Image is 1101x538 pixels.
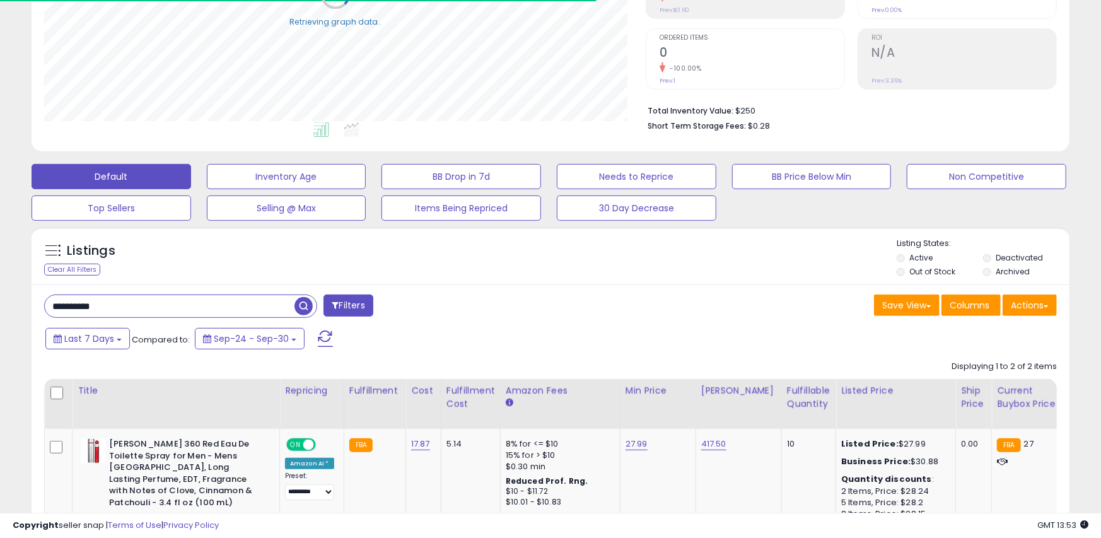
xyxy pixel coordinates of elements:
div: 0.00 [961,438,982,450]
button: BB Price Below Min [732,164,892,189]
div: 5 Items, Price: $28.2 [841,497,946,508]
span: Compared to: [132,334,190,346]
label: Deactivated [996,252,1043,263]
b: Total Inventory Value: [648,105,733,116]
div: 8% for <= $10 [506,438,610,450]
small: Prev: 1 [660,77,675,85]
a: 417.50 [701,438,726,450]
button: Columns [941,295,1001,316]
strong: Copyright [13,519,59,531]
button: Actions [1003,295,1057,316]
div: 15% for > $10 [506,450,610,461]
div: 5.14 [446,438,491,450]
div: Displaying 1 to 2 of 2 items [952,361,1057,373]
b: Quantity discounts [841,473,932,485]
label: Archived [996,266,1030,277]
div: Repricing [285,384,339,397]
div: $10 - $11.72 [506,486,610,497]
button: Filters [323,295,373,317]
div: Min Price [626,384,690,397]
b: Reduced Prof. Rng. [506,476,588,486]
div: $0.30 min [506,461,610,472]
div: Ship Price [961,384,986,411]
button: Non Competitive [907,164,1066,189]
div: Amazon AI * [285,458,334,469]
button: Last 7 Days [45,328,130,349]
span: 27 [1024,438,1034,450]
li: $250 [648,102,1047,117]
label: Active [909,252,933,263]
div: 2 Items, Price: $28.24 [841,486,946,497]
small: -100.00% [665,64,701,73]
a: Privacy Policy [163,519,219,531]
div: seller snap | | [13,520,219,532]
a: Terms of Use [108,519,161,531]
small: Prev: 3.36% [871,77,902,85]
div: $27.99 [841,438,946,450]
div: Fulfillment [349,384,400,397]
h2: N/A [871,45,1056,62]
div: Cost [411,384,436,397]
div: Title [78,384,274,397]
h5: Listings [67,242,115,260]
div: Current Buybox Price [997,384,1062,411]
div: $10.01 - $10.83 [506,497,610,508]
span: $0.28 [748,120,770,132]
label: Out of Stock [909,266,955,277]
small: Amazon Fees. [506,397,513,409]
div: Fulfillment Cost [446,384,495,411]
div: Listed Price [841,384,950,397]
button: Needs to Reprice [557,164,716,189]
div: $30.88 [841,456,946,467]
div: 8 Items, Price: $28.15 [841,508,946,520]
small: FBA [349,438,373,452]
small: FBA [997,438,1020,452]
button: Sep-24 - Sep-30 [195,328,305,349]
small: Prev: $0.60 [660,6,689,14]
p: Listing States: [897,238,1069,250]
div: Fulfillable Quantity [787,384,830,411]
h2: 0 [660,45,844,62]
div: Amazon Fees [506,384,615,397]
span: ON [288,440,303,450]
button: 30 Day Decrease [557,196,716,221]
span: OFF [314,440,334,450]
div: : [841,474,946,485]
button: Default [32,164,191,189]
button: Inventory Age [207,164,366,189]
button: BB Drop in 7d [382,164,541,189]
small: Prev: 0.00% [871,6,902,14]
div: Retrieving graph data.. [289,16,382,28]
span: ROI [871,35,1056,42]
a: 17.87 [411,438,430,450]
a: 27.99 [626,438,648,450]
button: Selling @ Max [207,196,366,221]
span: Sep-24 - Sep-30 [214,332,289,345]
b: [PERSON_NAME] 360 Red Eau De Toilette Spray for Men - Mens [GEOGRAPHIC_DATA], Long Lasting Perfum... [109,438,262,512]
button: Save View [874,295,940,316]
img: 31trDvM7vaL._SL40_.jpg [81,438,106,464]
b: Business Price: [841,455,911,467]
div: [PERSON_NAME] [701,384,776,397]
div: Clear All Filters [44,264,100,276]
span: 2025-10-8 13:53 GMT [1037,519,1088,531]
span: Last 7 Days [64,332,114,345]
span: Columns [950,299,989,312]
div: 10 [787,438,826,450]
button: Top Sellers [32,196,191,221]
span: Ordered Items [660,35,844,42]
button: Items Being Repriced [382,196,541,221]
b: Listed Price: [841,438,899,450]
b: Short Term Storage Fees: [648,120,746,131]
div: Preset: [285,472,334,500]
